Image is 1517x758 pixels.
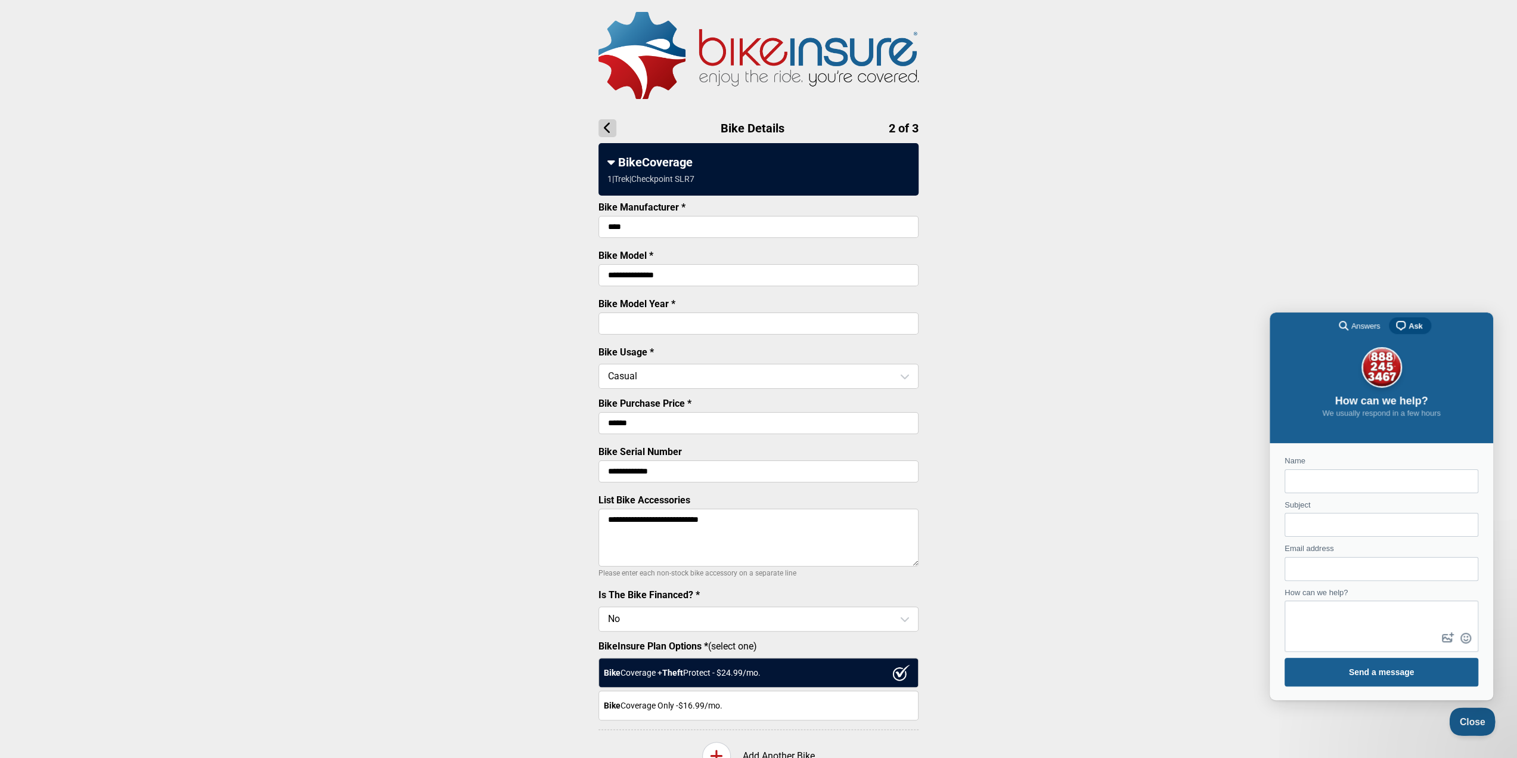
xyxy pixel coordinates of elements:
[598,119,919,137] h1: Bike Details
[598,566,919,580] p: Please enter each non-stock bike accessory on a separate line
[598,691,919,720] div: Coverage Only - $16.99 /mo.
[598,202,685,213] label: Bike Manufacturer *
[598,641,919,652] label: (select one)
[607,155,910,169] div: BikeCoverage
[607,174,694,184] div: 1 | Trek | Checkpoint SLR7
[889,121,919,135] span: 2 of 3
[598,398,691,409] label: Bike Purchase Price *
[604,701,621,710] strong: Bike
[662,668,683,677] strong: Theft
[598,658,919,688] div: Coverage + Protect - $ 24.99 /mo.
[598,346,654,358] label: Bike Usage *
[598,641,708,652] strong: BikeInsure Plan Options *
[598,298,675,310] label: Bike Model Year *
[1270,313,1493,700] iframe: Help Scout Beacon - Live Chat, Contact Form, and Knowledge Base
[1450,707,1496,735] iframe: Help Scout Beacon - Close
[598,494,690,506] label: List Bike Accessories
[598,250,653,261] label: Bike Model *
[598,589,700,601] label: Is The Bike Financed? *
[598,446,682,457] label: Bike Serial Number
[604,668,621,677] strong: Bike
[892,664,910,681] img: ux1sgP1Haf775SAghJI38DyDlYP+32lKFAAAAAElFTkSuQmCC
